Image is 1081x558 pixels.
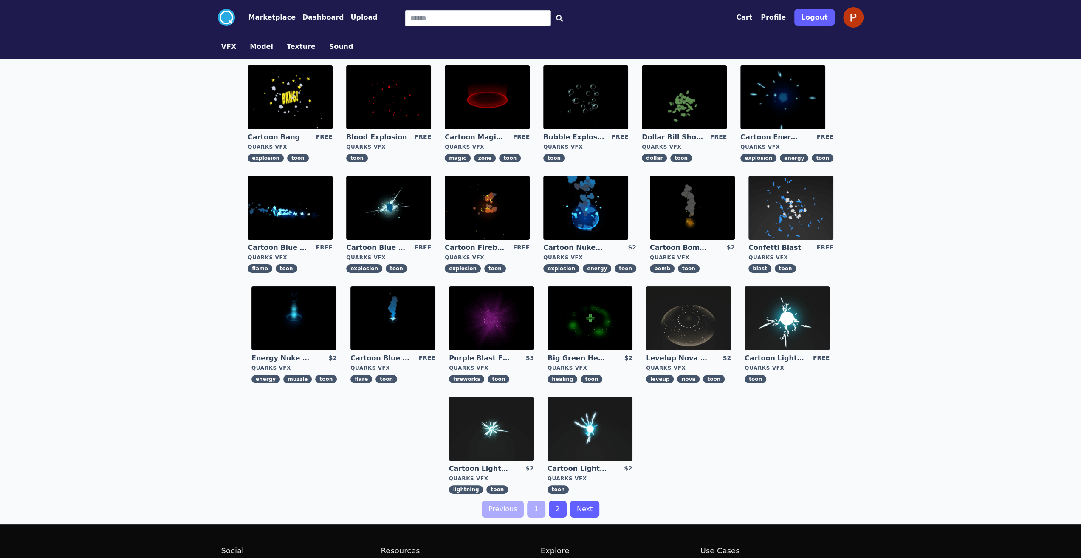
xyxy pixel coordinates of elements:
[794,9,835,26] button: Logout
[322,42,360,52] a: Sound
[549,501,567,518] a: 2
[302,12,344,23] button: Dashboard
[650,264,675,273] span: bomb
[740,65,825,129] img: imgAlt
[449,485,483,494] span: lightning
[248,12,296,23] button: Marketplace
[581,375,602,383] span: toon
[615,264,636,273] span: toon
[761,12,786,23] button: Profile
[745,375,766,383] span: toon
[650,254,735,261] div: Quarks VFX
[543,254,636,261] div: Quarks VFX
[541,545,700,557] h2: Explore
[482,501,524,518] a: Previous
[350,12,377,23] button: Upload
[710,133,727,142] div: FREE
[527,501,545,518] a: 1
[700,545,860,557] h2: Use Cases
[344,12,377,23] a: Upload
[296,12,344,23] a: Dashboard
[816,243,833,252] div: FREE
[624,464,632,473] div: $2
[678,264,700,273] span: toon
[513,243,530,252] div: FREE
[474,154,496,162] span: zone
[642,133,703,142] a: Dollar Bill Shower
[543,176,628,240] img: imgAlt
[415,133,431,142] div: FREE
[250,42,273,52] button: Model
[449,375,484,383] span: fireworks
[445,243,506,252] a: Cartoon Fireball Explosion
[726,243,734,252] div: $2
[513,133,530,142] div: FREE
[740,133,802,142] a: Cartoon Energy Explosion
[276,264,297,273] span: toon
[583,264,611,273] span: energy
[703,375,725,383] span: toon
[445,154,470,162] span: magic
[499,154,521,162] span: toon
[486,485,508,494] span: toon
[816,133,833,142] div: FREE
[449,365,534,371] div: Quarks VFX
[543,243,604,252] a: Cartoon Nuke Energy Explosion
[548,464,609,473] a: Cartoon Lightning Ball with Bloom
[445,133,506,142] a: Cartoon Magic Zone
[251,365,337,371] div: Quarks VFX
[346,264,382,273] span: explosion
[748,176,833,240] img: imgAlt
[612,133,628,142] div: FREE
[346,144,431,150] div: Quarks VFX
[740,154,776,162] span: explosion
[329,354,337,363] div: $2
[484,264,506,273] span: toon
[548,354,609,363] a: Big Green Healing Effect
[251,375,280,383] span: energy
[248,133,309,142] a: Cartoon Bang
[646,375,674,383] span: leveup
[646,286,731,350] img: imgAlt
[646,354,707,363] a: Levelup Nova Effect
[445,144,530,150] div: Quarks VFX
[386,264,407,273] span: toon
[628,243,636,252] div: $2
[248,264,272,273] span: flame
[548,375,577,383] span: healing
[316,133,333,142] div: FREE
[543,144,628,150] div: Quarks VFX
[287,154,309,162] span: toon
[251,354,313,363] a: Energy Nuke Muzzle Flash
[543,264,579,273] span: explosion
[315,375,337,383] span: toon
[642,154,667,162] span: dollar
[235,12,296,23] a: Marketplace
[248,254,333,261] div: Quarks VFX
[748,243,810,252] a: Confetti Blast
[723,354,731,363] div: $2
[812,154,833,162] span: toon
[215,42,243,52] a: VFX
[251,286,336,350] img: imgAlt
[748,264,771,273] span: blast
[350,365,435,371] div: Quarks VFX
[329,42,353,52] button: Sound
[445,254,530,261] div: Quarks VFX
[248,65,333,129] img: imgAlt
[419,354,435,363] div: FREE
[350,354,412,363] a: Cartoon Blue Flare
[449,464,510,473] a: Cartoon Lightning Ball Explosion
[543,154,565,162] span: toon
[449,475,534,482] div: Quarks VFX
[346,133,407,142] a: Blood Explosion
[445,264,481,273] span: explosion
[794,6,835,29] a: Logout
[248,154,284,162] span: explosion
[405,10,551,26] input: Search
[346,243,407,252] a: Cartoon Blue Gas Explosion
[843,7,864,28] img: profile
[780,154,808,162] span: energy
[415,243,431,252] div: FREE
